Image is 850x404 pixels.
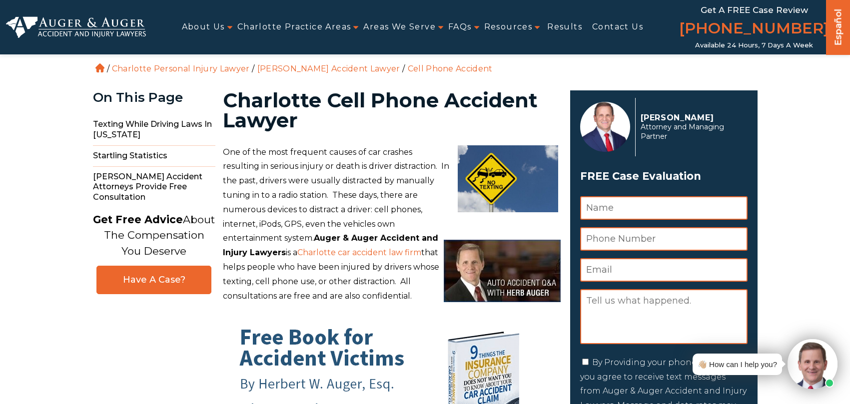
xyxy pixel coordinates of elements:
[698,358,777,371] div: 👋🏼 How can I help you?
[580,227,748,251] input: Phone Number
[641,122,742,141] span: Attorney and Managing Partner
[592,16,643,38] a: Contact Us
[96,266,211,294] a: Have A Case?
[223,145,558,304] p: One of the most frequent causes of car crashes resulting in serious injury or death is driver dis...
[95,63,104,72] a: Home
[297,248,421,257] a: Charlotte car accident law firm
[580,258,748,282] input: Email
[405,64,495,73] li: Cell Phone Accident
[182,16,225,38] a: About Us
[6,16,146,38] img: Auger & Auger Accident and Injury Lawyers Logo
[107,274,201,286] span: Have A Case?
[448,16,472,38] a: FAQs
[223,90,558,130] h1: Charlotte Cell Phone Accident Lawyer
[93,114,215,146] span: Texting While Driving Laws In [US_STATE]
[223,233,438,257] strong: Auger & Auger Accident and Injury Lawyers
[788,339,838,389] img: Intaker widget Avatar
[695,41,813,49] span: Available 24 Hours, 7 Days a Week
[701,5,808,15] span: Get a FREE Case Review
[363,16,436,38] a: Areas We Serve
[93,167,215,208] span: [PERSON_NAME] Accident Attorneys Provide Free Consultation
[93,90,215,105] div: On This Page
[237,16,351,38] a: Charlotte Practice Areas
[580,167,748,186] h3: FREE Case Evaluation
[458,145,558,212] img: shutterstock_189869255
[444,240,561,302] img: Auto Accident Q&A with Herb Auger
[93,146,215,167] span: Startling Statistics
[547,16,582,38] a: Results
[641,113,742,122] p: [PERSON_NAME]
[93,213,183,226] strong: Get Free Advice
[93,212,215,259] p: About The Compensation You Deserve
[257,64,400,73] a: [PERSON_NAME] Accident Lawyer
[484,16,533,38] a: Resources
[112,64,250,73] a: Charlotte Personal Injury Lawyer
[580,196,748,220] input: Name
[679,17,829,41] a: [PHONE_NUMBER]
[580,102,630,152] img: Herbert Auger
